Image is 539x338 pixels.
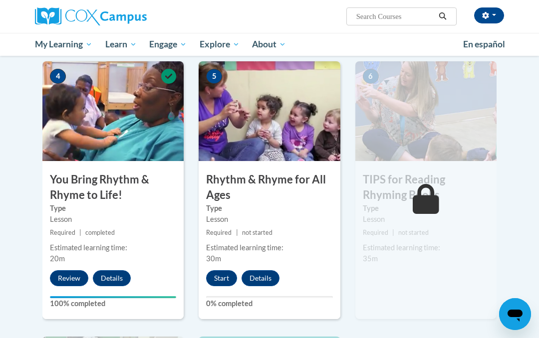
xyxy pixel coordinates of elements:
h3: TIPS for Reading Rhyming Books [355,172,497,203]
span: Required [206,229,232,236]
img: Cox Campus [35,7,147,25]
span: Required [363,229,388,236]
span: Engage [149,38,187,50]
a: Cox Campus [35,7,181,25]
a: My Learning [28,33,99,56]
a: Engage [143,33,193,56]
label: Type [50,203,176,214]
div: Lesson [363,214,489,225]
h3: Rhythm & Rhyme for All Ages [199,172,340,203]
div: Lesson [206,214,332,225]
span: My Learning [35,38,92,50]
button: Details [93,270,131,286]
span: 20m [50,254,65,263]
h3: You Bring Rhythm & Rhyme to Life! [42,172,184,203]
span: En español [463,39,505,49]
span: | [236,229,238,236]
button: Start [206,270,237,286]
div: Estimated learning time: [206,242,332,253]
span: 4 [50,69,66,84]
a: En español [457,34,512,55]
label: 0% completed [206,298,332,309]
button: Review [50,270,88,286]
label: Type [363,203,489,214]
img: Course Image [355,61,497,161]
iframe: Button to launch messaging window [499,298,531,330]
span: Learn [105,38,137,50]
span: Explore [200,38,240,50]
span: 5 [206,69,222,84]
span: About [252,38,286,50]
span: | [79,229,81,236]
img: Course Image [199,61,340,161]
div: Lesson [50,214,176,225]
span: 30m [206,254,221,263]
span: 35m [363,254,378,263]
div: Estimated learning time: [50,242,176,253]
div: Your progress [50,296,176,298]
span: completed [85,229,115,236]
img: Course Image [42,61,184,161]
a: Learn [99,33,143,56]
input: Search Courses [355,10,435,22]
label: Type [206,203,332,214]
span: 6 [363,69,379,84]
button: Account Settings [474,7,504,23]
label: 100% completed [50,298,176,309]
a: Explore [193,33,246,56]
a: About [246,33,293,56]
div: Main menu [27,33,512,56]
button: Details [242,270,279,286]
span: not started [242,229,272,236]
span: not started [398,229,429,236]
span: | [392,229,394,236]
div: Estimated learning time: [363,242,489,253]
button: Search [435,10,450,22]
span: Required [50,229,75,236]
